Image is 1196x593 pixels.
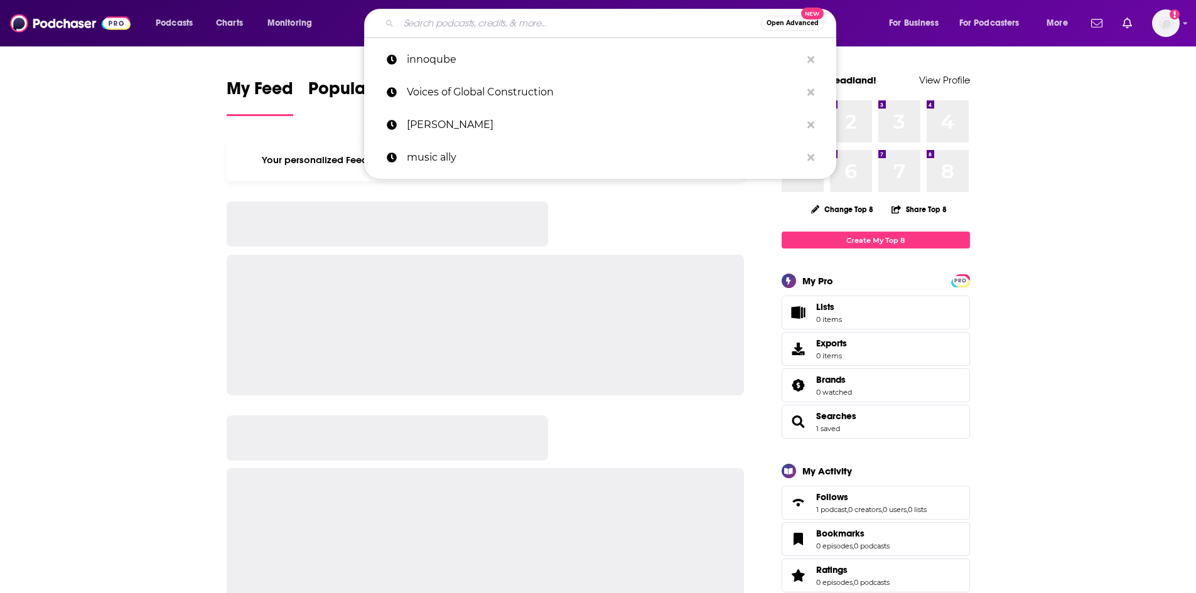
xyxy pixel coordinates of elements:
[782,368,970,402] span: Brands
[816,505,847,514] a: 1 podcast
[1152,9,1180,37] button: Show profile menu
[908,505,927,514] a: 0 lists
[761,16,824,31] button: Open AdvancedNew
[816,338,847,349] span: Exports
[216,14,243,32] span: Charts
[816,301,842,313] span: Lists
[376,9,848,38] div: Search podcasts, credits, & more...
[259,13,328,33] button: open menu
[156,14,193,32] span: Podcasts
[786,494,811,511] a: Follows
[227,78,293,107] span: My Feed
[782,486,970,520] span: Follows
[883,505,907,514] a: 0 users
[1038,13,1084,33] button: open menu
[816,315,842,324] span: 0 items
[267,14,312,32] span: Monitoring
[854,578,890,587] a: 0 podcasts
[407,109,801,141] p: steve lamacq
[853,578,854,587] span: ,
[786,530,811,548] a: Bookmarks
[10,11,131,35] img: Podchaser - Follow, Share and Rate Podcasts
[847,505,848,514] span: ,
[816,424,840,433] a: 1 saved
[786,413,811,430] a: Searches
[816,374,852,385] a: Brands
[889,14,939,32] span: For Business
[816,491,927,503] a: Follows
[782,522,970,556] span: Bookmarks
[786,340,811,358] span: Exports
[308,78,415,116] a: Popular Feed
[399,13,761,33] input: Search podcasts, credits, & more...
[782,332,970,366] a: Exports
[227,78,293,116] a: My Feed
[364,76,836,109] a: Voices of Global Construction
[881,505,883,514] span: ,
[804,201,881,217] button: Change Top 8
[147,13,209,33] button: open menu
[816,374,846,385] span: Brands
[802,275,833,287] div: My Pro
[782,405,970,439] span: Searches
[816,542,853,550] a: 0 episodes
[1170,9,1180,19] svg: Add a profile image
[907,505,908,514] span: ,
[816,491,848,503] span: Follows
[816,410,856,422] a: Searches
[801,8,824,19] span: New
[880,13,954,33] button: open menu
[786,567,811,584] a: Ratings
[951,13,1038,33] button: open menu
[959,14,1020,32] span: For Podcasters
[782,296,970,329] a: Lists
[816,388,852,397] a: 0 watched
[407,76,801,109] p: Voices of Global Construction
[1086,13,1107,34] a: Show notifications dropdown
[767,20,819,26] span: Open Advanced
[816,578,853,587] a: 0 episodes
[407,43,801,76] p: innoqube
[782,558,970,592] span: Ratings
[308,78,415,107] span: Popular Feed
[782,232,970,248] a: Create My Top 8
[208,13,251,33] a: Charts
[848,505,881,514] a: 0 creators
[891,197,947,222] button: Share Top 8
[1152,9,1180,37] span: Logged in as headlandconsultancy
[786,304,811,321] span: Lists
[816,301,834,313] span: Lists
[1047,14,1068,32] span: More
[364,43,836,76] a: innoqube
[854,542,890,550] a: 0 podcasts
[227,139,745,181] div: Your personalized Feed is curated based on the Podcasts, Creators, Users, and Lists that you Follow.
[364,109,836,141] a: [PERSON_NAME]
[816,351,847,360] span: 0 items
[953,275,968,285] a: PRO
[816,564,890,575] a: Ratings
[407,141,801,174] p: music ally
[816,528,890,539] a: Bookmarks
[816,528,865,539] span: Bookmarks
[364,141,836,174] a: music ally
[1152,9,1180,37] img: User Profile
[786,377,811,394] a: Brands
[853,542,854,550] span: ,
[919,74,970,86] a: View Profile
[816,564,848,575] span: Ratings
[802,465,852,477] div: My Activity
[953,276,968,286] span: PRO
[1118,13,1137,34] a: Show notifications dropdown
